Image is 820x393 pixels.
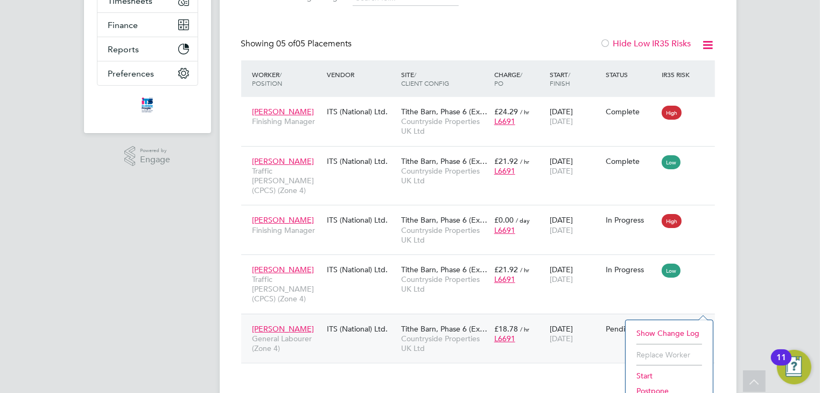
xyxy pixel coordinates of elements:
[631,368,707,383] li: Start
[253,324,314,334] span: [PERSON_NAME]
[324,65,398,84] div: Vendor
[547,210,603,240] div: [DATE]
[250,209,715,218] a: [PERSON_NAME]Finishing ManagerITS (National) Ltd.Tithe Barn, Phase 6 (Ex…Countryside Properties U...
[520,157,529,166] span: / hr
[550,274,573,284] span: [DATE]
[516,216,530,224] span: / day
[253,166,321,196] span: Traffic [PERSON_NAME] (CPCS) (Zone 4)
[401,225,489,245] span: Countryside Properties UK Ltd
[277,38,352,49] span: 05 Placements
[398,65,492,93] div: Site
[494,116,515,126] span: L6691
[401,116,489,136] span: Countryside Properties UK Ltd
[659,65,696,84] div: IR35 Risk
[492,65,548,93] div: Charge
[140,155,170,164] span: Engage
[401,215,487,225] span: Tithe Barn, Phase 6 (Ex…
[108,68,155,79] span: Preferences
[97,13,198,37] button: Finance
[494,107,518,116] span: £24.29
[550,70,570,87] span: / Finish
[253,70,283,87] span: / Position
[324,210,398,230] div: ITS (National) Ltd.
[253,156,314,166] span: [PERSON_NAME]
[253,215,314,225] span: [PERSON_NAME]
[547,151,603,181] div: [DATE]
[108,44,139,54] span: Reports
[253,116,321,126] span: Finishing Manager
[401,265,487,274] span: Tithe Barn, Phase 6 (Ex…
[494,274,515,284] span: L6691
[606,265,656,274] div: In Progress
[520,266,529,274] span: / hr
[401,334,489,353] span: Countryside Properties UK Ltd
[776,357,786,371] div: 11
[253,334,321,353] span: General Labourer (Zone 4)
[401,107,487,116] span: Tithe Barn, Phase 6 (Ex…
[631,347,707,362] li: Replace Worker
[550,225,573,235] span: [DATE]
[140,146,170,155] span: Powered by
[253,265,314,274] span: [PERSON_NAME]
[494,324,518,334] span: £18.78
[253,107,314,116] span: [PERSON_NAME]
[277,38,296,49] span: 05 of
[97,37,198,61] button: Reports
[606,324,656,334] div: Pending
[603,65,659,84] div: Status
[241,38,354,50] div: Showing
[401,324,487,334] span: Tithe Barn, Phase 6 (Ex…
[250,318,715,327] a: [PERSON_NAME]General Labourer (Zone 4)ITS (National) Ltd.Tithe Barn, Phase 6 (Ex…Countryside Prop...
[547,101,603,132] div: [DATE]
[401,166,489,185] span: Countryside Properties UK Ltd
[124,146,170,167] a: Powered byEngage
[324,319,398,339] div: ITS (National) Ltd.
[324,151,398,171] div: ITS (National) Ltd.
[550,334,573,343] span: [DATE]
[494,70,522,87] span: / PO
[606,156,656,166] div: Complete
[547,259,603,289] div: [DATE]
[494,166,515,176] span: L6691
[253,225,321,235] span: Finishing Manager
[520,325,529,333] span: / hr
[401,274,489,294] span: Countryside Properties UK Ltd
[550,116,573,126] span: [DATE]
[494,265,518,274] span: £21.92
[97,61,198,85] button: Preferences
[662,214,682,228] span: High
[97,96,198,114] a: Go to home page
[631,326,707,341] li: Show change log
[777,350,811,384] button: Open Resource Center, 11 new notifications
[662,264,681,278] span: Low
[600,38,691,49] label: Hide Low IR35 Risks
[547,65,603,93] div: Start
[606,107,656,116] div: Complete
[494,156,518,166] span: £21.92
[250,150,715,160] a: [PERSON_NAME]Traffic [PERSON_NAME] (CPCS) (Zone 4)ITS (National) Ltd.Tithe Barn, Phase 6 (Ex…Coun...
[250,101,715,110] a: [PERSON_NAME]Finishing ManagerITS (National) Ltd.Tithe Barn, Phase 6 (Ex…Countryside Properties U...
[494,215,514,225] span: £0.00
[250,259,715,268] a: [PERSON_NAME]Traffic [PERSON_NAME] (CPCS) (Zone 4)ITS (National) Ltd.Tithe Barn, Phase 6 (Ex…Coun...
[401,70,449,87] span: / Client Config
[494,334,515,343] span: L6691
[520,108,529,116] span: / hr
[547,319,603,349] div: [DATE]
[250,65,324,93] div: Worker
[401,156,487,166] span: Tithe Barn, Phase 6 (Ex…
[662,155,681,169] span: Low
[324,101,398,122] div: ITS (National) Ltd.
[139,96,155,114] img: itsconstruction-logo-retina.png
[606,215,656,225] div: In Progress
[324,259,398,280] div: ITS (National) Ltd.
[494,225,515,235] span: L6691
[108,20,138,30] span: Finance
[253,274,321,304] span: Traffic [PERSON_NAME] (CPCS) (Zone 4)
[550,166,573,176] span: [DATE]
[662,106,682,120] span: High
